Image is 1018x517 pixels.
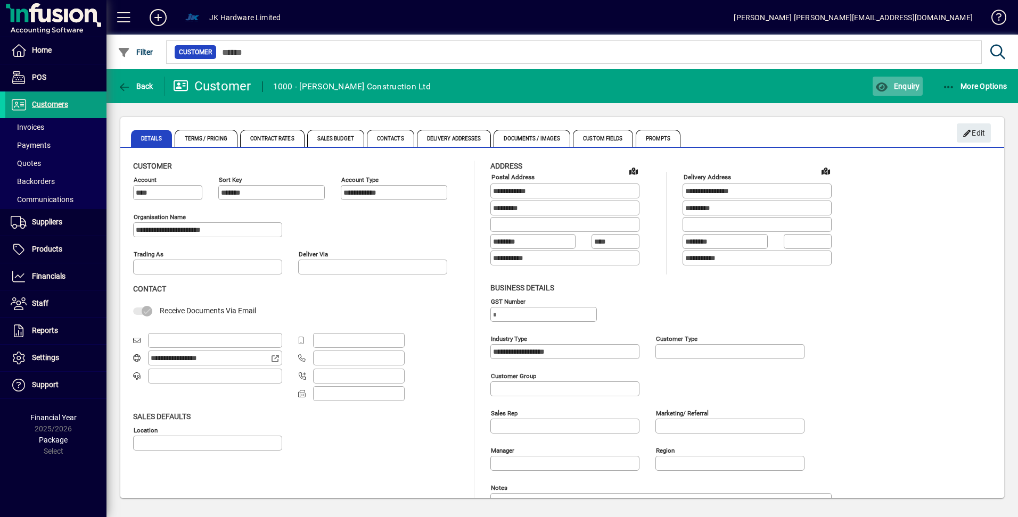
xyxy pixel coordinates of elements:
a: Reports [5,318,106,344]
div: [PERSON_NAME] [PERSON_NAME][EMAIL_ADDRESS][DOMAIN_NAME] [734,9,973,26]
button: Filter [115,43,156,62]
mat-label: Account Type [341,176,379,184]
div: Customer [173,78,251,95]
button: Profile [175,8,209,27]
button: Edit [957,123,991,143]
span: Documents / Images [494,130,570,147]
mat-label: Manager [491,446,514,454]
span: Edit [963,124,986,142]
span: Customer [179,47,212,57]
button: Enquiry [873,77,922,96]
span: Sales defaults [133,412,191,421]
mat-label: Marketing/ Referral [656,409,709,416]
span: More Options [942,82,1007,90]
span: Contact [133,285,166,293]
mat-label: Deliver via [299,251,328,258]
a: Suppliers [5,209,106,236]
a: View on map [625,162,642,179]
a: Quotes [5,154,106,172]
app-page-header-button: Back [106,77,165,96]
span: Backorders [11,177,55,186]
a: Financials [5,263,106,290]
span: Payments [11,141,51,149]
span: Package [39,436,68,444]
a: Staff [5,290,106,317]
mat-label: Notes [491,483,507,491]
mat-label: Region [656,446,675,454]
span: Receive Documents Via Email [160,306,256,315]
span: Customers [32,100,68,109]
mat-label: Customer group [491,372,536,379]
span: Contacts [367,130,414,147]
span: Sales Budget [307,130,364,147]
a: Invoices [5,118,106,136]
a: Support [5,372,106,398]
a: View on map [817,162,834,179]
mat-label: Sales rep [491,409,518,416]
mat-label: GST Number [491,297,526,305]
mat-label: Customer type [656,335,697,342]
span: Filter [118,48,153,56]
mat-label: Location [134,426,158,433]
a: Home [5,37,106,64]
span: Details [131,130,172,147]
a: POS [5,64,106,91]
span: Reports [32,326,58,335]
mat-label: Industry type [491,335,527,342]
mat-label: Sort key [219,176,242,184]
a: Communications [5,190,106,209]
button: Back [115,77,156,96]
span: Financials [32,272,65,280]
div: 1000 - [PERSON_NAME] Construction Ltd [273,78,431,95]
span: Back [118,82,153,90]
span: Terms / Pricing [175,130,238,147]
a: Products [5,236,106,263]
span: Home [32,46,52,54]
span: Quotes [11,159,41,168]
span: Prompts [636,130,681,147]
button: More Options [940,77,1010,96]
a: Settings [5,345,106,371]
a: Backorders [5,172,106,190]
mat-label: Organisation name [134,213,186,221]
a: Payments [5,136,106,154]
span: Financial Year [30,413,77,422]
mat-label: Trading as [134,251,163,258]
span: Invoices [11,123,44,131]
span: POS [32,73,46,81]
span: Suppliers [32,218,62,226]
span: Enquiry [875,82,920,90]
mat-label: Account [134,176,157,184]
span: Custom Fields [573,130,633,147]
span: Delivery Addresses [417,130,491,147]
span: Staff [32,299,48,307]
span: Customer [133,162,172,170]
span: Products [32,245,62,253]
span: Contract Rates [240,130,304,147]
button: Add [141,8,175,27]
span: Business details [490,283,554,292]
span: Support [32,380,59,389]
div: JK Hardware Limited [209,9,281,26]
span: Address [490,162,522,170]
a: Knowledge Base [983,2,1005,37]
span: Settings [32,353,59,362]
span: Communications [11,195,73,204]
